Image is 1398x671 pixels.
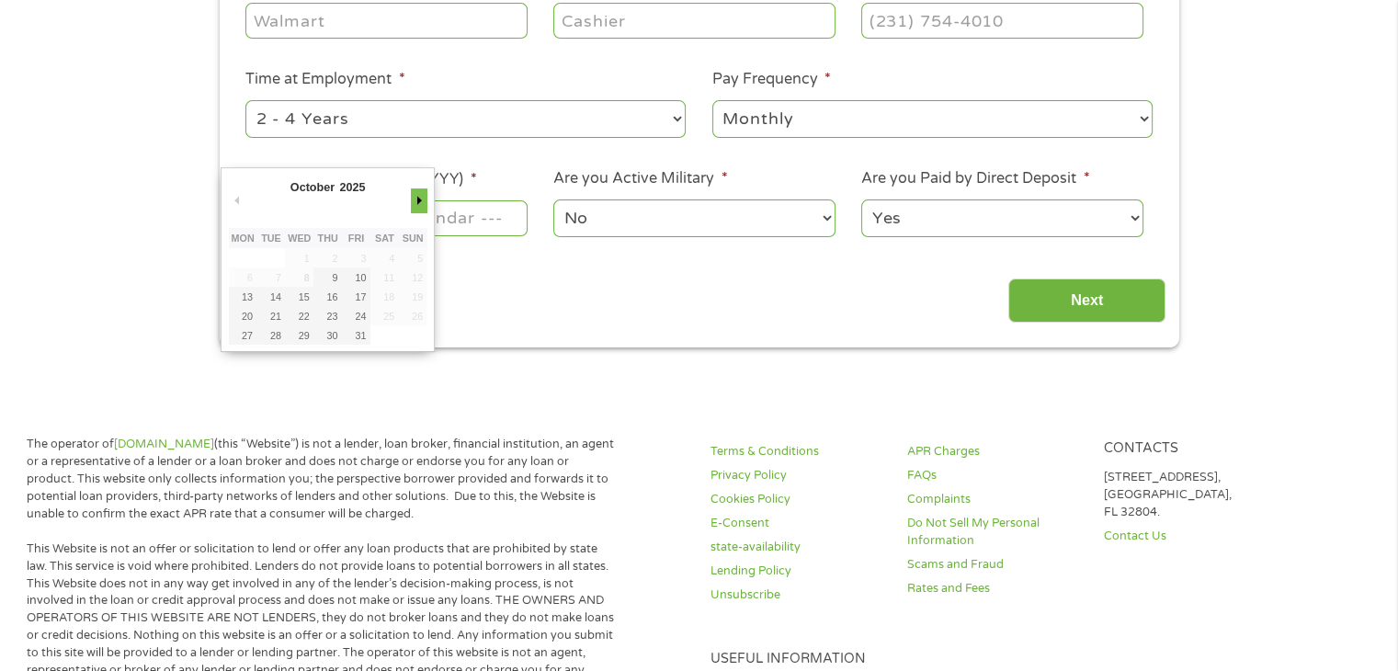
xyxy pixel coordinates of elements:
[229,188,245,213] button: Previous Month
[261,233,281,244] abbr: Tuesday
[288,175,337,199] div: October
[861,169,1089,188] label: Are you Paid by Direct Deposit
[348,233,364,244] abbr: Friday
[342,325,370,345] button: 31
[375,233,394,244] abbr: Saturday
[245,3,527,38] input: Walmart
[257,325,286,345] button: 28
[285,325,313,345] button: 29
[257,287,286,306] button: 14
[710,651,1278,668] h4: Useful Information
[710,586,885,604] a: Unsubscribe
[342,306,370,325] button: 24
[907,467,1082,484] a: FAQs
[907,443,1082,461] a: APR Charges
[411,188,427,213] button: Next Month
[313,306,342,325] button: 23
[710,443,885,461] a: Terms & Conditions
[257,306,286,325] button: 21
[710,515,885,532] a: E-Consent
[313,267,342,287] button: 9
[313,325,342,345] button: 30
[710,491,885,508] a: Cookies Policy
[27,436,617,522] p: The operator of (this “Website”) is not a lender, loan broker, financial institution, an agent or...
[285,306,313,325] button: 22
[907,556,1082,574] a: Scams and Fraud
[342,287,370,306] button: 17
[1103,440,1278,458] h4: Contacts
[318,233,338,244] abbr: Thursday
[712,70,831,89] label: Pay Frequency
[907,515,1082,550] a: Do Not Sell My Personal Information
[229,325,257,345] button: 27
[553,169,727,188] label: Are you Active Military
[114,437,214,451] a: [DOMAIN_NAME]
[313,287,342,306] button: 16
[1008,279,1165,324] input: Next
[553,3,835,38] input: Cashier
[861,3,1142,38] input: (231) 754-4010
[710,539,885,556] a: state-availability
[1103,528,1278,545] a: Contact Us
[403,233,424,244] abbr: Sunday
[1103,469,1278,521] p: [STREET_ADDRESS], [GEOGRAPHIC_DATA], FL 32804.
[229,306,257,325] button: 20
[342,267,370,287] button: 10
[710,467,885,484] a: Privacy Policy
[710,563,885,580] a: Lending Policy
[288,233,311,244] abbr: Wednesday
[337,175,368,199] div: 2025
[907,491,1082,508] a: Complaints
[245,70,404,89] label: Time at Employment
[907,580,1082,597] a: Rates and Fees
[232,233,255,244] abbr: Monday
[229,287,257,306] button: 13
[285,287,313,306] button: 15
